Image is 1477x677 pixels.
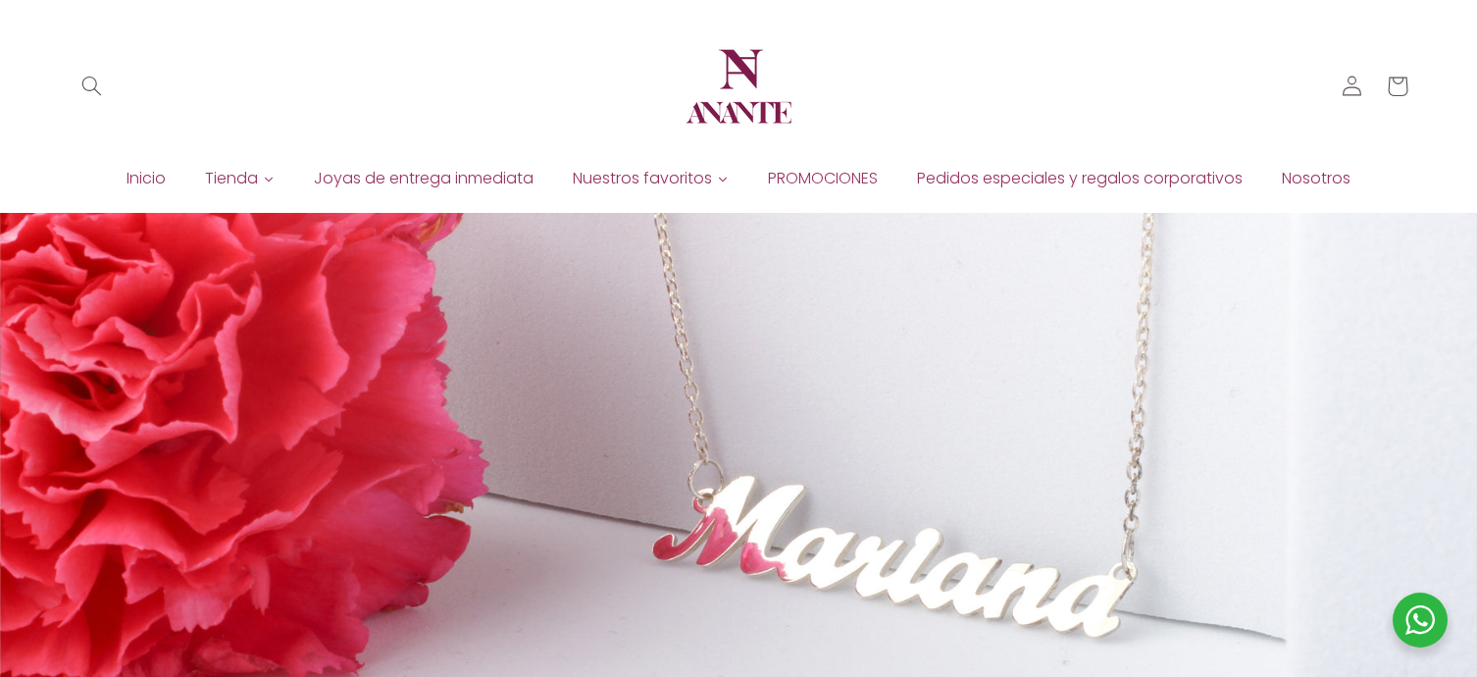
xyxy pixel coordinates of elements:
a: Tienda [185,164,294,193]
a: Anante Joyería | Diseño en plata y oro [672,20,805,153]
img: Anante Joyería | Diseño en plata y oro [680,27,797,145]
span: Tienda [205,168,258,189]
a: Joyas de entrega inmediata [294,164,553,193]
a: Inicio [107,164,185,193]
a: Nuestros favoritos [553,164,748,193]
span: Pedidos especiales y regalos corporativos [917,168,1243,189]
span: Joyas de entrega inmediata [314,168,534,189]
a: PROMOCIONES [748,164,897,193]
span: Inicio [127,168,166,189]
span: Nuestros favoritos [573,168,712,189]
span: PROMOCIONES [768,168,878,189]
a: Nosotros [1262,164,1370,193]
span: Nosotros [1282,168,1350,189]
summary: Búsqueda [70,64,115,109]
a: Pedidos especiales y regalos corporativos [897,164,1262,193]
